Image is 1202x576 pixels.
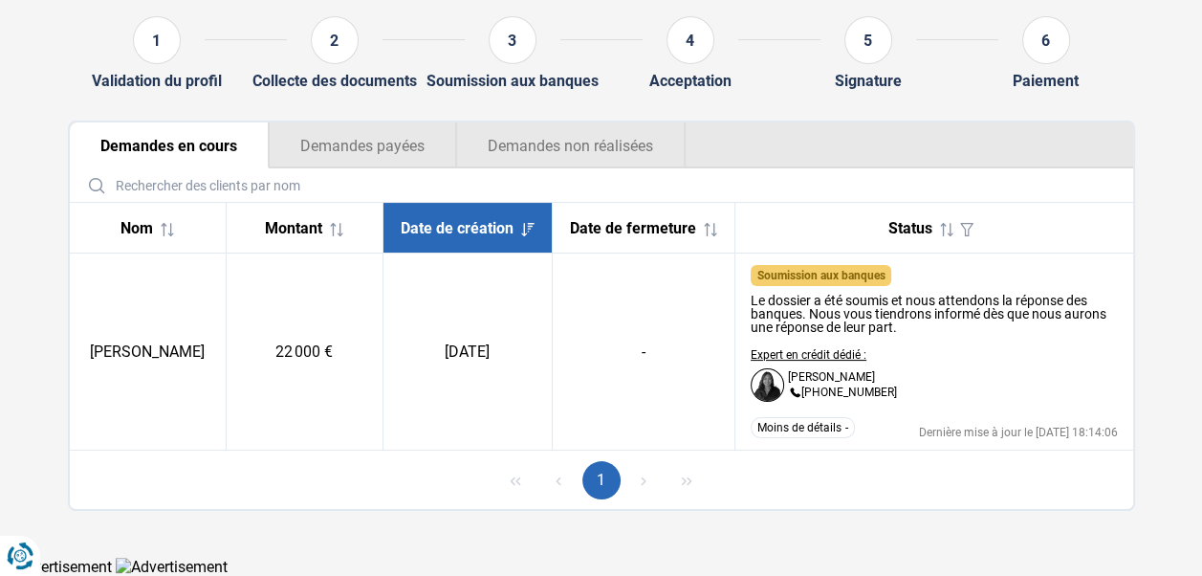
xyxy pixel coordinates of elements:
[133,16,181,64] div: 1
[552,254,734,451] td: -
[751,417,855,438] button: Moins de détails
[401,219,514,237] span: Date de création
[788,387,801,400] img: +3228860076
[751,294,1118,334] div: Le dossier a été soumis et nous attendons la réponse des banques. Nous vous tiendrons informé dès...
[888,219,932,237] span: Status
[496,461,535,499] button: First Page
[667,16,714,64] div: 4
[252,72,417,90] div: Collecte des documents
[226,254,382,451] td: 22 000 €
[788,387,897,400] p: [PHONE_NUMBER]
[70,254,227,451] td: [PERSON_NAME]
[269,122,456,168] button: Demandes payées
[489,16,536,64] div: 3
[788,371,875,383] p: [PERSON_NAME]
[92,72,222,90] div: Validation du profil
[311,16,359,64] div: 2
[756,269,885,282] span: Soumission aux banques
[1022,16,1070,64] div: 6
[751,368,784,402] img: Dayana Santamaria
[120,219,153,237] span: Nom
[539,461,578,499] button: Previous Page
[582,461,621,499] button: Page 1
[667,461,706,499] button: Last Page
[624,461,663,499] button: Next Page
[426,72,599,90] div: Soumission aux banques
[649,72,732,90] div: Acceptation
[751,349,897,361] p: Expert en crédit dédié :
[835,72,902,90] div: Signature
[265,219,322,237] span: Montant
[1013,72,1079,90] div: Paiement
[919,427,1118,438] div: Dernière mise à jour le [DATE] 18:14:06
[116,558,228,576] img: Advertisement
[70,122,269,168] button: Demandes en cours
[382,254,552,451] td: [DATE]
[456,122,686,168] button: Demandes non réalisées
[77,168,1126,202] input: Rechercher des clients par nom
[570,219,696,237] span: Date de fermeture
[844,16,892,64] div: 5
